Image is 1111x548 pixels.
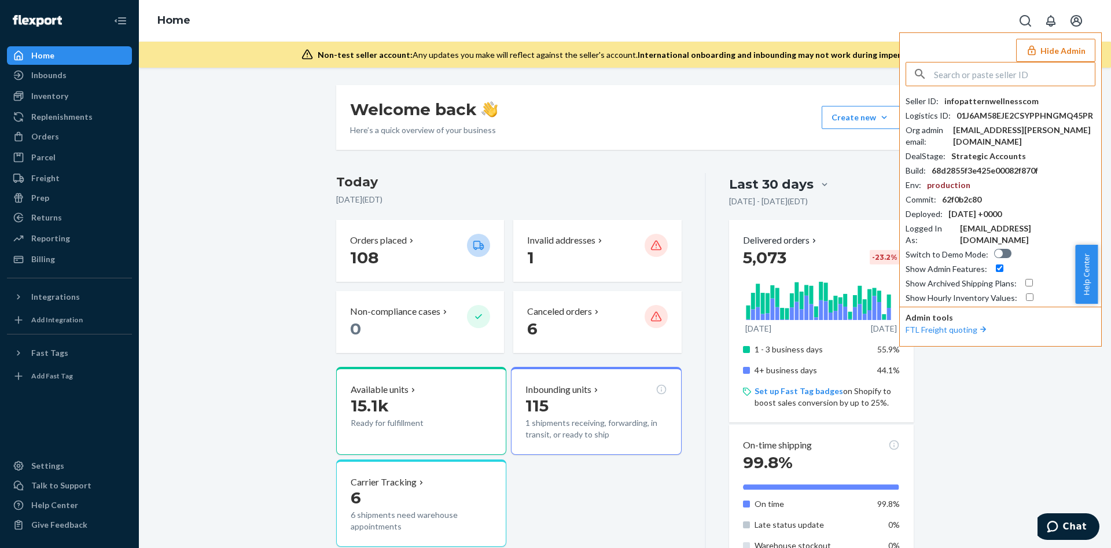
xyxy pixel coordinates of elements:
[336,220,504,282] button: Orders placed 108
[745,323,771,334] p: [DATE]
[951,150,1026,162] div: Strategic Accounts
[877,499,900,509] span: 99.8%
[350,99,498,120] h1: Welcome back
[888,520,900,529] span: 0%
[31,69,67,81] div: Inbounds
[525,383,591,396] p: Inbounding units
[109,9,132,32] button: Close Navigation
[351,417,458,429] p: Ready for fulfillment
[906,95,939,107] div: Seller ID :
[7,127,132,146] a: Orders
[7,208,132,227] a: Returns
[729,175,814,193] div: Last 30 days
[525,396,549,415] span: 115
[1038,513,1099,542] iframe: Opens a widget where you can chat to one of our agents
[31,50,54,61] div: Home
[318,49,937,61] div: Any updates you make will reflect against the seller's account.
[7,229,132,248] a: Reporting
[336,291,504,353] button: Non-compliance cases 0
[755,498,869,510] p: On time
[7,311,132,329] a: Add Integration
[513,220,681,282] button: Invalid addresses 1
[755,519,869,531] p: Late status update
[7,108,132,126] a: Replenishments
[513,291,681,353] button: Canceled orders 6
[31,233,70,244] div: Reporting
[13,15,62,27] img: Flexport logo
[351,396,389,415] span: 15.1k
[157,14,190,27] a: Home
[906,208,943,220] div: Deployed :
[822,106,900,129] button: Create new
[743,453,793,472] span: 99.8%
[31,315,83,325] div: Add Integration
[743,439,812,452] p: On-time shipping
[871,323,897,334] p: [DATE]
[31,192,49,204] div: Prep
[1016,39,1095,62] button: Hide Admin
[7,66,132,84] a: Inbounds
[31,291,80,303] div: Integrations
[755,365,869,376] p: 4+ business days
[7,476,132,495] button: Talk to Support
[906,263,987,275] div: Show Admin Features :
[7,148,132,167] a: Parcel
[511,367,681,455] button: Inbounding units1151 shipments receiving, forwarding, in transit, or ready to ship
[7,250,132,269] a: Billing
[870,250,900,264] div: -23.2 %
[481,101,498,117] img: hand-wave emoji
[906,150,946,162] div: DealStage :
[755,386,843,396] a: Set up Fast Tag badges
[906,179,921,191] div: Env :
[31,131,59,142] div: Orders
[906,325,989,334] a: FTL Freight quoting
[7,189,132,207] a: Prep
[527,305,592,318] p: Canceled orders
[1039,9,1062,32] button: Open notifications
[31,253,55,265] div: Billing
[1075,245,1098,304] button: Help Center
[525,417,667,440] p: 1 shipments receiving, forwarding, in transit, or ready to ship
[527,319,538,339] span: 6
[906,124,947,148] div: Org admin email :
[755,385,900,409] p: on Shopify to boost sales conversion by up to 25%.
[7,87,132,105] a: Inventory
[906,165,926,176] div: Build :
[755,344,869,355] p: 1 - 3 business days
[336,194,682,205] p: [DATE] ( EDT )
[906,223,954,246] div: Logged In As :
[743,234,819,247] button: Delivered orders
[948,208,1002,220] div: [DATE] +0000
[7,169,132,187] a: Freight
[944,95,1039,107] div: infopatternwellnesscom
[743,248,786,267] span: 5,073
[350,248,378,267] span: 108
[638,50,937,60] span: International onboarding and inbounding may not work during impersonation.
[927,179,970,191] div: production
[7,496,132,514] a: Help Center
[906,292,1017,304] div: Show Hourly Inventory Values :
[148,4,200,38] ol: breadcrumbs
[906,249,988,260] div: Switch to Demo Mode :
[31,371,73,381] div: Add Fast Tag
[877,365,900,375] span: 44.1%
[350,124,498,136] p: Here’s a quick overview of your business
[350,305,440,318] p: Non-compliance cases
[31,460,64,472] div: Settings
[31,152,56,163] div: Parcel
[350,319,361,339] span: 0
[7,516,132,534] button: Give Feedback
[318,50,413,60] span: Non-test seller account:
[942,194,981,205] div: 62f0b2c80
[906,110,951,122] div: Logistics ID :
[31,212,62,223] div: Returns
[906,312,1095,323] p: Admin tools
[7,457,132,475] a: Settings
[1014,9,1037,32] button: Open Search Box
[932,165,1038,176] div: 68d2855f3e425e00082f870f
[729,196,808,207] p: [DATE] - [DATE] ( EDT )
[7,367,132,385] a: Add Fast Tag
[957,110,1093,122] div: 01J6AM58EJE2CSYPPHNGMQ45PR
